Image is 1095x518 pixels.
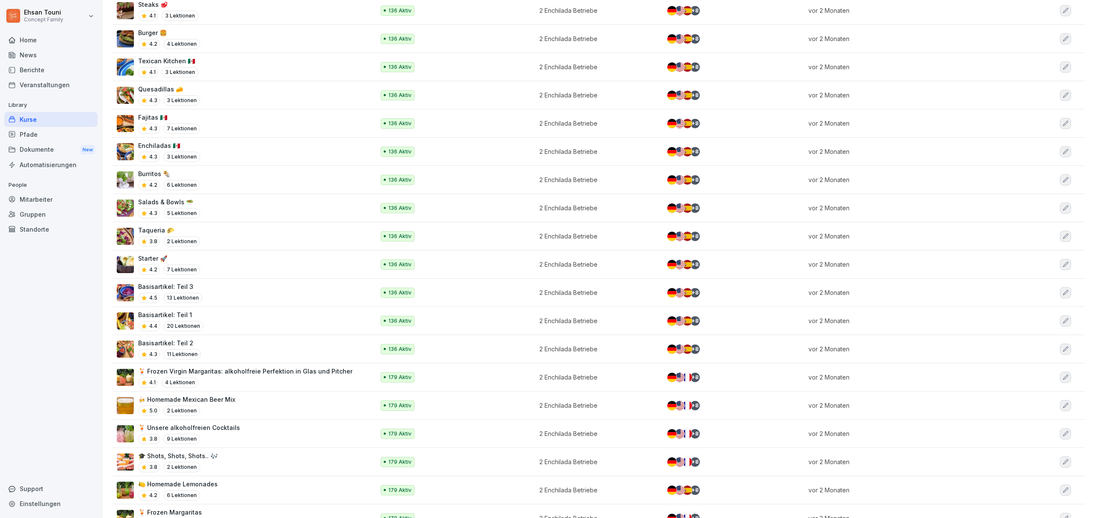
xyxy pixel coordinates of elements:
[4,142,98,158] div: Dokumente
[163,406,200,416] p: 2 Lektionen
[690,401,700,410] div: + 8
[539,203,653,212] p: 2 Enchilada Betriebe
[690,260,700,269] div: + 8
[4,496,98,511] a: Einstellungen
[667,344,677,354] img: de.svg
[4,47,98,62] div: News
[683,373,692,382] img: fr.svg
[149,153,157,161] p: 4.3
[667,175,677,185] img: de.svg
[163,462,200,472] p: 2 Lektionen
[138,310,204,319] p: Basisartikel: Teil 1
[4,157,98,172] a: Automatisierungen
[808,429,1004,438] p: vor 2 Monaten
[388,204,411,212] p: 136 Aktiv
[683,344,692,354] img: es.svg
[808,34,1004,43] p: vor 2 Monaten
[117,453,134,471] img: kph3jhn6jj13stvi8j8m0h56.png
[4,192,98,207] div: Mitarbeiter
[683,429,692,439] img: fr.svg
[683,203,692,213] img: es.svg
[683,457,692,467] img: fr.svg
[117,369,134,386] img: uhjqgshzqlusogrgy47aqa75.png
[117,284,134,301] img: u40qdhc9yz0je6ua1jyatyff.png
[539,34,653,43] p: 2 Enchilada Betriebe
[667,288,677,297] img: de.svg
[539,373,653,382] p: 2 Enchilada Betriebe
[667,34,677,44] img: de.svg
[163,490,200,500] p: 6 Lektionen
[24,17,63,23] p: Concept Family
[388,289,411,297] p: 136 Aktiv
[808,91,1004,100] p: vor 2 Monaten
[388,458,411,466] p: 179 Aktiv
[163,236,200,247] p: 2 Lektionen
[808,232,1004,241] p: vor 2 Monaten
[162,377,198,388] p: 4 Lektionen
[149,97,157,104] p: 4.3
[690,147,700,156] div: + 8
[683,288,692,297] img: es.svg
[388,317,411,325] p: 136 Aktiv
[149,294,157,302] p: 4.5
[149,238,157,245] p: 3.8
[388,148,411,156] p: 136 Aktiv
[138,508,202,517] p: 🍹 Frozen Margaritas
[690,34,700,44] div: + 8
[4,178,98,192] p: People
[149,492,157,499] p: 4.2
[163,208,200,218] p: 5 Lektionen
[117,425,134,442] img: rgcfxbbznutd525hy05jmr69.png
[808,344,1004,353] p: vor 2 Monaten
[683,401,692,410] img: fr.svg
[667,316,677,326] img: de.svg
[667,373,677,382] img: de.svg
[808,260,1004,269] p: vor 2 Monaten
[138,226,200,235] p: Taqueria 🌮
[149,379,156,386] p: 4.1
[138,197,200,206] p: Salads & Bowls 🥗
[388,63,411,71] p: 136 Aktiv
[138,141,200,150] p: Enchiladas 🇲🇽
[667,401,677,410] img: de.svg
[539,91,653,100] p: 2 Enchilada Betriebe
[388,233,411,240] p: 136 Aktiv
[149,40,157,48] p: 4.2
[667,260,677,269] img: de.svg
[117,228,134,245] img: bpm5hgrbr4y537er91vggddq.png
[117,256,134,273] img: fthl7klwcen53hwhjk6cjjg1.png
[138,480,218,489] p: 🍋 Homemade Lemonades
[117,115,134,132] img: yxvm49i0adshom6vix9wgv5s.png
[667,203,677,213] img: de.svg
[808,457,1004,466] p: vor 2 Monaten
[690,203,700,213] div: + 8
[388,120,411,127] p: 136 Aktiv
[149,12,156,20] p: 4.1
[388,7,411,15] p: 136 Aktiv
[683,119,692,128] img: es.svg
[117,59,134,76] img: vmbwvq9f13krama3zjsomlgn.png
[149,350,157,358] p: 4.3
[690,175,700,185] div: + 8
[4,481,98,496] div: Support
[667,429,677,439] img: de.svg
[808,175,1004,184] p: vor 2 Monaten
[683,486,692,495] img: es.svg
[138,423,240,432] p: 🍹 Unsere alkoholfreien Cocktails
[539,147,653,156] p: 2 Enchilada Betriebe
[138,451,218,460] p: 🎓 Shots, Shots, Shots.. 🎶
[4,207,98,222] a: Gruppen
[149,435,157,443] p: 3.8
[690,288,700,297] div: + 8
[163,124,200,134] p: 7 Lektionen
[4,127,98,142] a: Pfade
[683,91,692,100] img: es.svg
[4,222,98,237] a: Standorte
[117,200,134,217] img: ls75ze3eqqw088sub283wg2c.png
[163,180,200,190] p: 6 Lektionen
[667,232,677,241] img: de.svg
[4,32,98,47] div: Home
[690,429,700,439] div: + 8
[388,402,411,409] p: 179 Aktiv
